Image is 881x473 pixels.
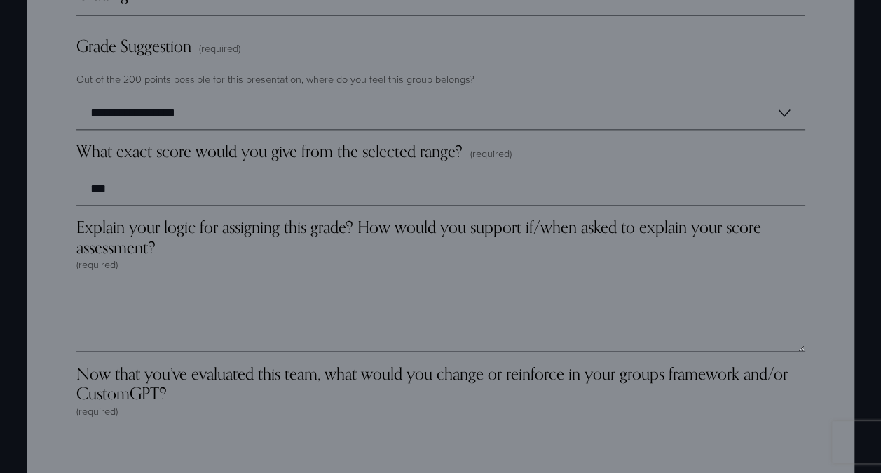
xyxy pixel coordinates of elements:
[76,363,805,403] span: Now that you’ve evaluated this team, what would you change or reinforce in your groups framework ...
[76,35,191,55] span: Grade Suggestion
[76,216,805,256] span: Explain your logic for assigning this grade? How would you support if/when asked to explain your ...
[199,40,240,54] span: (required)
[76,66,474,91] p: Out of the 200 points possible for this presentation, where do you feel this group belongs?
[76,403,118,417] span: (required)
[76,140,463,160] span: What exact score would you give from the selected range?
[76,96,805,130] select: Grade Suggestion
[76,256,118,270] span: (required)
[470,145,512,159] span: (required)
